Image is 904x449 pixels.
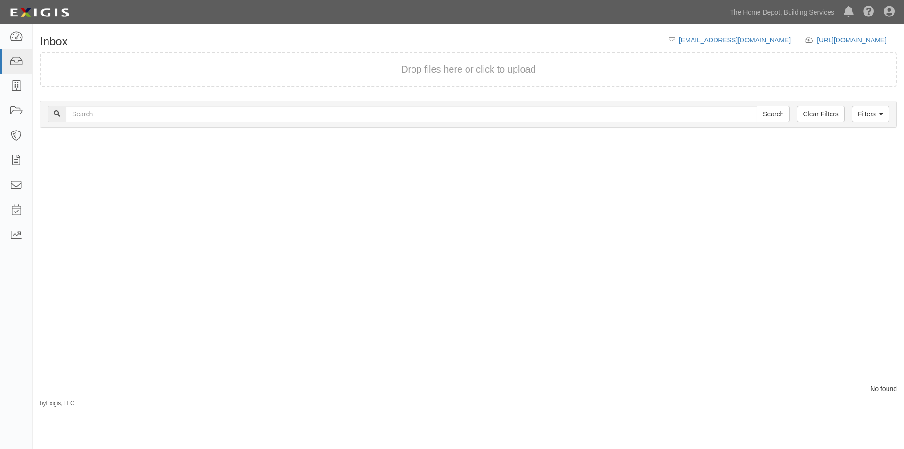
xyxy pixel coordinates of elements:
[33,384,904,393] div: No found
[725,3,839,22] a: The Home Depot, Building Services
[40,400,74,408] small: by
[679,36,791,44] a: [EMAIL_ADDRESS][DOMAIN_NAME]
[852,106,889,122] a: Filters
[66,106,757,122] input: Search
[7,4,72,21] img: logo-5460c22ac91f19d4615b14bd174203de0afe785f0fc80cf4dbbc73dc1793850b.png
[401,63,536,76] button: Drop files here or click to upload
[863,7,874,18] i: Help Center - Complianz
[40,35,68,48] h1: Inbox
[757,106,790,122] input: Search
[817,36,897,44] a: [URL][DOMAIN_NAME]
[46,400,74,407] a: Exigis, LLC
[797,106,844,122] a: Clear Filters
